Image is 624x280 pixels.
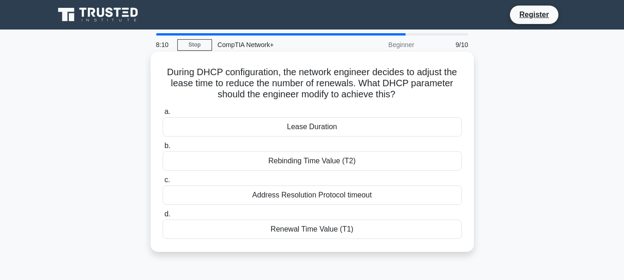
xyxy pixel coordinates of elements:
div: 9/10 [420,36,474,54]
div: Renewal Time Value (T1) [163,220,462,239]
h5: During DHCP configuration, the network engineer decides to adjust the lease time to reduce the nu... [162,66,463,101]
span: b. [164,142,170,149]
span: a. [164,107,170,115]
div: 8:10 [151,36,177,54]
a: Register [514,9,554,20]
div: Lease Duration [163,117,462,137]
div: Address Resolution Protocol timeout [163,185,462,205]
a: Stop [177,39,212,51]
div: Rebinding Time Value (T2) [163,151,462,171]
span: d. [164,210,170,218]
div: CompTIA Network+ [212,36,339,54]
span: c. [164,176,170,184]
div: Beginner [339,36,420,54]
